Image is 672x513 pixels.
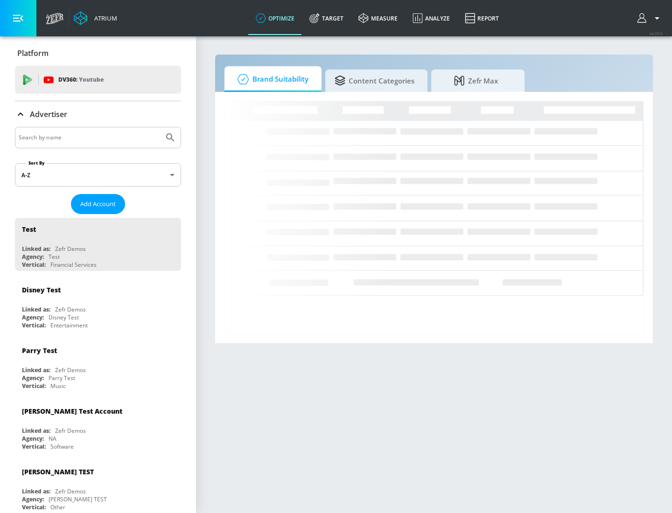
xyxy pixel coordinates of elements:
[15,400,181,453] div: [PERSON_NAME] Test AccountLinked as:Zefr DemosAgency:NAVertical:Software
[17,48,49,58] p: Platform
[234,68,308,90] span: Brand Suitability
[71,194,125,214] button: Add Account
[79,75,104,84] p: Youtube
[22,495,44,503] div: Agency:
[49,374,75,382] div: Parry Test
[19,132,160,144] input: Search by name
[22,261,46,269] div: Vertical:
[55,366,86,374] div: Zefr Demos
[22,253,44,261] div: Agency:
[22,321,46,329] div: Vertical:
[55,305,86,313] div: Zefr Demos
[74,11,117,25] a: Atrium
[15,163,181,187] div: A-Z
[351,1,405,35] a: measure
[22,313,44,321] div: Agency:
[22,305,50,313] div: Linked as:
[50,443,74,451] div: Software
[15,339,181,392] div: Parry TestLinked as:Zefr DemosAgency:Parry TestVertical:Music
[15,101,181,127] div: Advertiser
[248,1,302,35] a: optimize
[50,503,65,511] div: Other
[49,313,79,321] div: Disney Test
[22,435,44,443] div: Agency:
[15,66,181,94] div: DV360: Youtube
[49,435,56,443] div: NA
[30,109,67,119] p: Advertiser
[335,69,414,92] span: Content Categories
[405,1,457,35] a: Analyze
[302,1,351,35] a: Target
[15,40,181,66] div: Platform
[441,69,511,92] span: Zefr Max
[27,160,47,166] label: Sort By
[50,261,97,269] div: Financial Services
[55,245,86,253] div: Zefr Demos
[49,253,60,261] div: Test
[650,31,663,36] span: v 4.28.0
[22,467,94,476] div: [PERSON_NAME] TEST
[15,218,181,271] div: TestLinked as:Zefr DemosAgency:TestVertical:Financial Services
[22,225,36,234] div: Test
[22,427,50,435] div: Linked as:
[55,487,86,495] div: Zefr Demos
[15,278,181,332] div: Disney TestLinked as:Zefr DemosAgency:Disney TestVertical:Entertainment
[50,382,66,390] div: Music
[22,443,46,451] div: Vertical:
[91,14,117,22] div: Atrium
[22,407,122,416] div: [PERSON_NAME] Test Account
[58,75,104,85] p: DV360:
[22,374,44,382] div: Agency:
[22,245,50,253] div: Linked as:
[50,321,88,329] div: Entertainment
[457,1,506,35] a: Report
[49,495,107,503] div: [PERSON_NAME] TEST
[80,199,116,209] span: Add Account
[22,382,46,390] div: Vertical:
[22,503,46,511] div: Vertical:
[22,366,50,374] div: Linked as:
[22,285,61,294] div: Disney Test
[22,346,57,355] div: Parry Test
[22,487,50,495] div: Linked as:
[55,427,86,435] div: Zefr Demos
